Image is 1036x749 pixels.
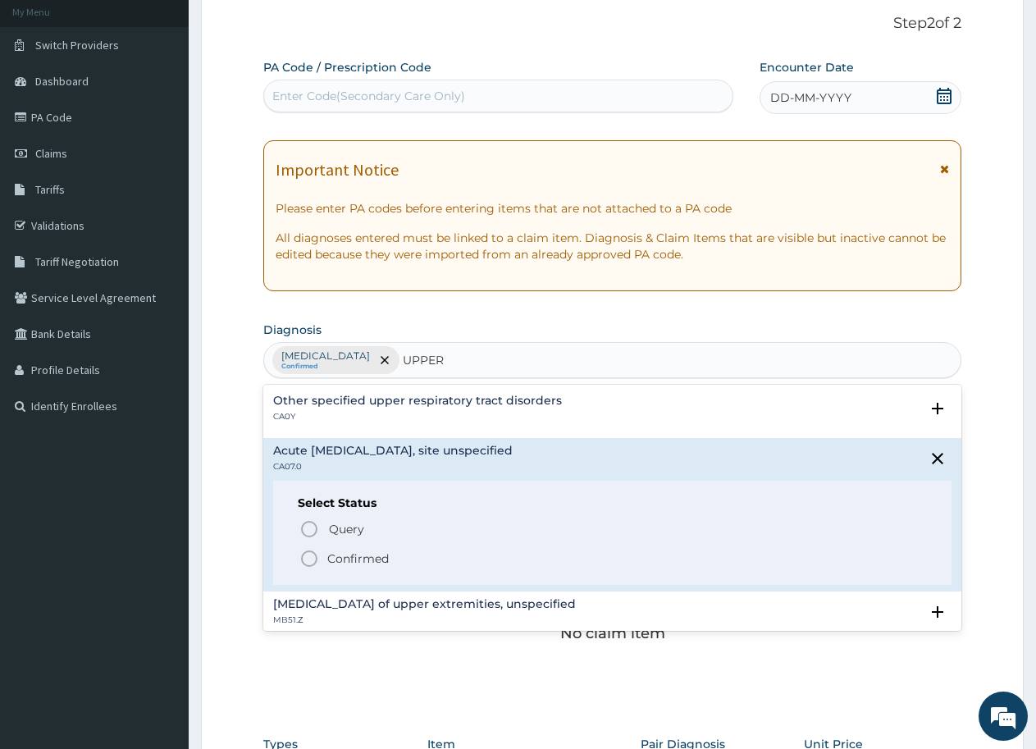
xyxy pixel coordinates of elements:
i: close select status [928,449,947,468]
textarea: Type your message and hit 'Enter' [8,448,313,505]
i: status option filled [299,549,319,569]
span: Switch Providers [35,38,119,53]
label: Encounter Date [760,59,854,75]
h1: Important Notice [276,161,399,179]
span: Dashboard [35,74,89,89]
p: Please enter PA codes before entering items that are not attached to a PA code [276,200,949,217]
p: MB51.Z [273,614,576,626]
p: CA07.0 [273,461,513,473]
span: Tariff Negotiation [35,254,119,269]
h4: Other specified upper respiratory tract disorders [273,395,562,407]
i: status option query [299,519,319,539]
img: d_794563401_company_1708531726252_794563401 [30,82,66,123]
div: Enter Code(Secondary Care Only) [272,88,465,104]
label: Diagnosis [263,322,322,338]
h4: [MEDICAL_DATA] of upper extremities, unspecified [273,598,576,610]
p: Step 2 of 2 [263,15,961,33]
span: Claims [35,146,67,161]
p: CA0Y [273,411,562,422]
p: Confirmed [327,550,389,567]
span: We're online! [95,207,226,372]
label: PA Code / Prescription Code [263,59,431,75]
p: All diagnoses entered must be linked to a claim item. Diagnosis & Claim Items that are visible bu... [276,230,949,263]
span: Tariffs [35,182,65,197]
h6: Select Status [298,497,927,509]
span: Query [329,521,364,537]
i: open select status [928,602,947,622]
div: Minimize live chat window [269,8,308,48]
small: Confirmed [281,363,370,371]
p: [MEDICAL_DATA] [281,349,370,363]
span: remove selection option [377,353,392,368]
h4: Acute [MEDICAL_DATA], site unspecified [273,445,513,457]
div: Chat with us now [85,92,276,113]
i: open select status [928,399,947,418]
p: No claim item [560,625,665,642]
span: DD-MM-YYYY [770,89,851,106]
